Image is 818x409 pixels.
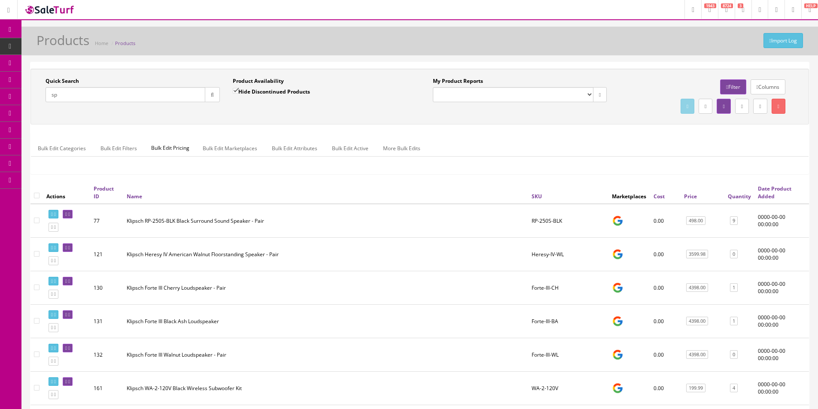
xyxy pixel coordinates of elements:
td: 0000-00-00 00:00:00 [754,237,809,271]
td: 121 [90,237,123,271]
td: Klipsch Forte III Black Ash Loudspeaker [123,304,528,338]
td: Klipsch Forte III Cherry Loudspeaker - Pair [123,271,528,304]
a: 1 [730,283,738,292]
td: Forte-III-CH [528,271,608,304]
td: 131 [90,304,123,338]
a: Import Log [763,33,803,48]
label: My Product Reports [433,77,483,85]
a: Product ID [94,185,114,200]
span: 3 [738,3,743,8]
td: RP-250S-BLK [528,204,608,238]
a: 4398.00 [686,317,708,326]
td: 0000-00-00 00:00:00 [754,304,809,338]
td: Klipsch RP-250S-BLK Black Surround Sound Speaker - Pair [123,204,528,238]
a: 0 [730,250,738,259]
td: 130 [90,271,123,304]
label: Quick Search [46,77,79,85]
a: Bulk Edit Attributes [265,140,324,157]
a: 4398.00 [686,283,708,292]
a: 4 [730,384,738,393]
td: 0000-00-00 00:00:00 [754,338,809,371]
td: 161 [90,371,123,405]
td: 0000-00-00 00:00:00 [754,204,809,238]
td: 0.00 [650,304,681,338]
a: 199.99 [686,384,705,393]
a: 498.00 [686,216,705,225]
a: Columns [751,79,785,94]
td: Klipsch Forte III Walnut Loudspeaker - Pair [123,338,528,371]
td: Forte-III-WL [528,338,608,371]
th: Marketplaces [608,182,650,203]
td: 0.00 [650,338,681,371]
img: google_shopping [612,248,623,260]
h1: Products [36,33,89,47]
img: google_shopping [612,349,623,361]
a: Date Product Added [758,185,791,200]
td: 0000-00-00 00:00:00 [754,371,809,405]
a: SKU [532,193,542,200]
img: google_shopping [612,215,623,227]
a: Filter [720,79,746,94]
img: google_shopping [612,382,623,394]
td: Heresy-IV-WL [528,237,608,271]
input: Search [46,87,205,102]
span: HELP [804,3,818,8]
img: google_shopping [612,315,623,327]
img: SaleTurf [24,4,76,15]
a: Bulk Edit Filters [94,140,144,157]
td: 0.00 [650,204,681,238]
a: Bulk Edit Categories [31,140,93,157]
label: Hide Discontinued Products [233,87,310,96]
a: 0 [730,350,738,359]
td: 0.00 [650,271,681,304]
a: Bulk Edit Active [325,140,375,157]
td: 132 [90,338,123,371]
a: Price [684,193,697,200]
td: 0.00 [650,371,681,405]
a: 1 [730,317,738,326]
td: WA-2-120V [528,371,608,405]
a: Bulk Edit Marketplaces [196,140,264,157]
a: Quantity [728,193,751,200]
td: Klipsch Heresy IV American Walnut Floorstanding Speaker - Pair [123,237,528,271]
a: Name [127,193,142,200]
td: 77 [90,204,123,238]
span: 1943 [704,3,716,8]
td: Forte-III-BA [528,304,608,338]
input: Hide Discontinued Products [233,88,238,94]
td: 0.00 [650,237,681,271]
a: 9 [730,216,738,225]
span: 8724 [721,3,733,8]
td: 0000-00-00 00:00:00 [754,271,809,304]
img: google_shopping [612,282,623,294]
span: Bulk Edit Pricing [145,140,196,156]
a: 3599.98 [686,250,708,259]
td: Klipsch WA-2-120V Black Wireless Subwoofer Kit [123,371,528,405]
a: Home [95,40,108,46]
a: More Bulk Edits [376,140,427,157]
a: Products [115,40,135,46]
th: Actions [43,182,90,203]
a: Cost [654,193,665,200]
label: Product Availability [233,77,284,85]
a: 4398.00 [686,350,708,359]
